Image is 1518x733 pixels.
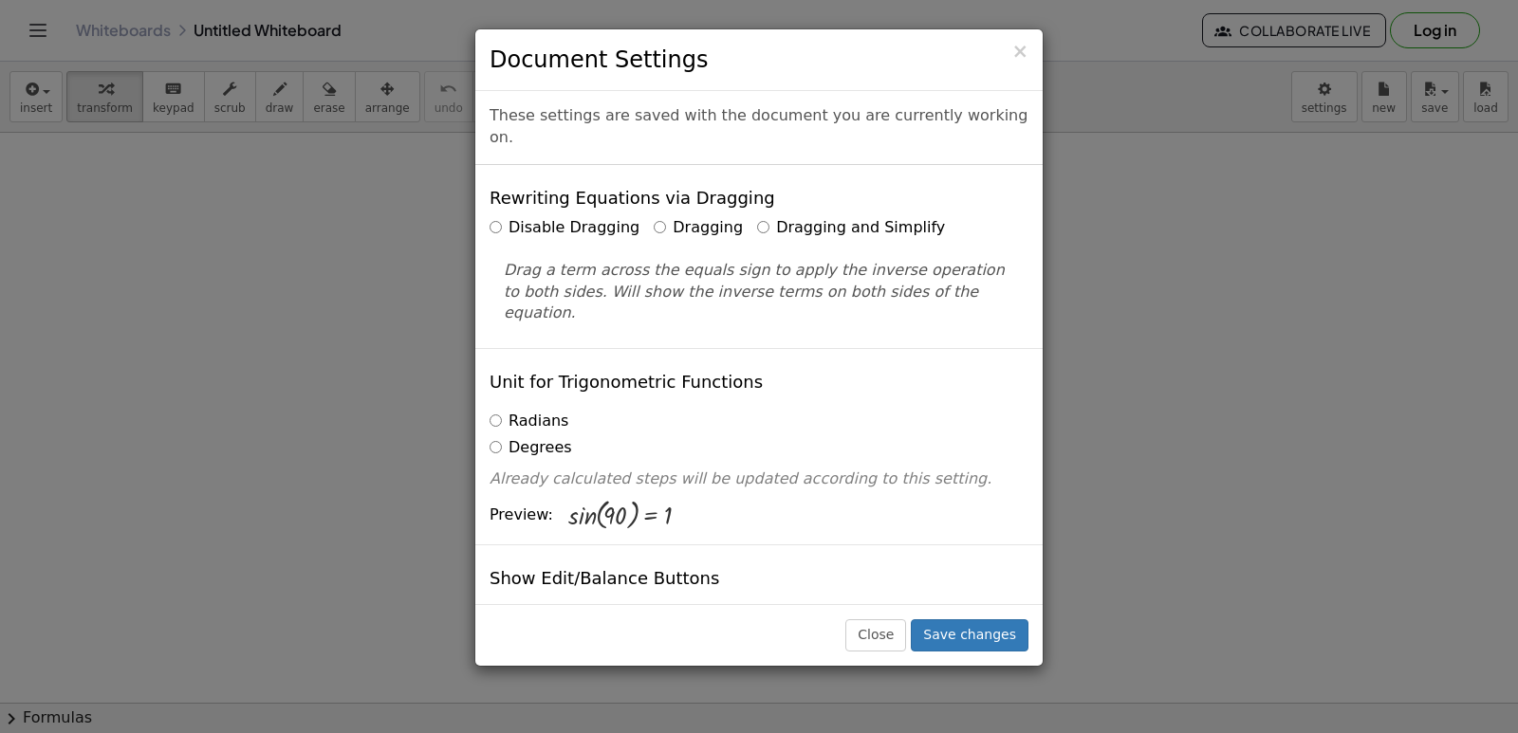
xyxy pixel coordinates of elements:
input: Degrees [490,441,502,453]
h3: Document Settings [490,44,1028,76]
label: Dragging and Simplify [757,217,945,239]
label: Dragging [654,217,743,239]
div: These settings are saved with the document you are currently working on. [475,91,1043,165]
span: × [1011,40,1028,63]
label: Radians [490,411,568,432]
label: Show Edit/Balance Buttons [490,604,713,626]
input: Dragging and Simplify [757,221,769,233]
button: Save changes [911,619,1028,651]
span: Preview: [490,504,553,526]
label: Degrees [490,437,572,459]
button: Close [1011,42,1028,62]
input: Disable Dragging [490,221,502,233]
input: Dragging [654,221,666,233]
p: Drag a term across the equals sign to apply the inverse operation to both sides. Will show the in... [504,260,1014,325]
button: Close [845,619,906,651]
h4: Show Edit/Balance Buttons [490,569,719,588]
h4: Unit for Trigonometric Functions [490,373,763,392]
h4: Rewriting Equations via Dragging [490,189,775,208]
label: Disable Dragging [490,217,639,239]
p: Already calculated steps will be updated according to this setting. [490,468,1028,490]
input: Radians [490,414,502,427]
